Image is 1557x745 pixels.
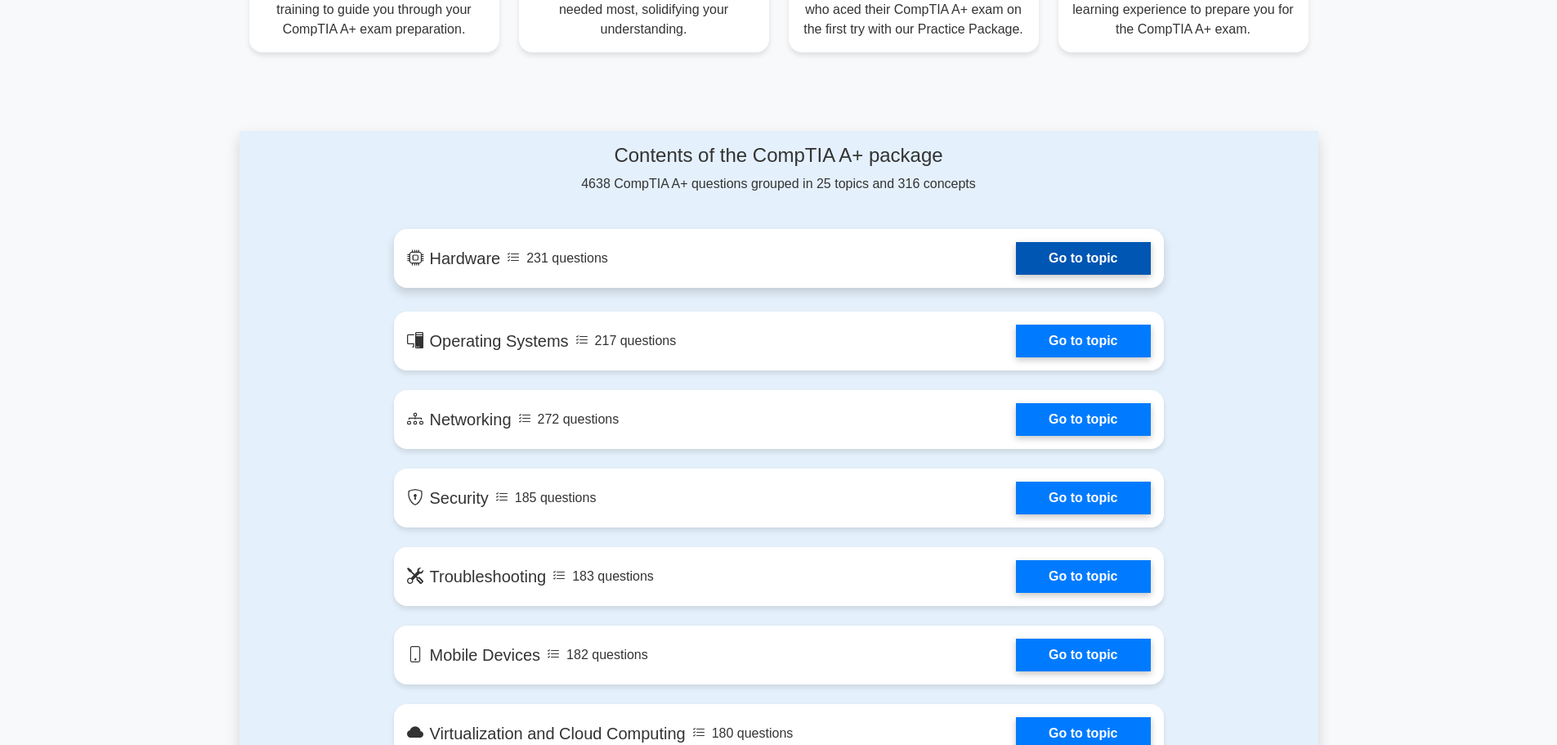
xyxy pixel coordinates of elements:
a: Go to topic [1016,242,1150,275]
h4: Contents of the CompTIA A+ package [394,144,1164,168]
a: Go to topic [1016,482,1150,514]
div: 4638 CompTIA A+ questions grouped in 25 topics and 316 concepts [394,144,1164,194]
a: Go to topic [1016,403,1150,436]
a: Go to topic [1016,325,1150,357]
a: Go to topic [1016,560,1150,593]
a: Go to topic [1016,639,1150,671]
